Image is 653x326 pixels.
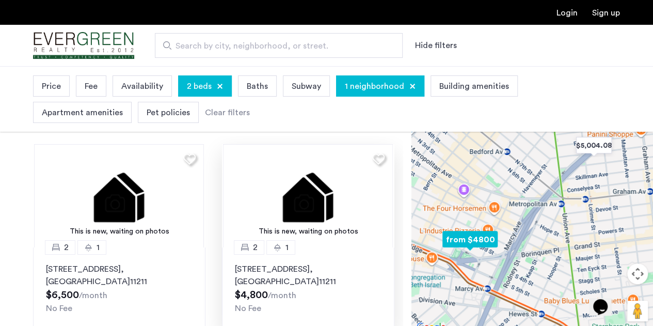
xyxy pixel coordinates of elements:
[572,134,616,157] div: $5,004.08
[42,106,123,119] span: Apartment amenities
[34,144,204,247] a: This is new, waiting on photos
[253,241,258,254] span: 2
[46,304,72,313] span: No Fee
[438,228,502,251] div: from $4800
[85,80,98,92] span: Fee
[64,241,69,254] span: 2
[42,80,61,92] span: Price
[39,226,199,237] div: This is new, waiting on photos
[235,304,261,313] span: No Fee
[247,80,268,92] span: Baths
[345,80,404,92] span: 1 neighborhood
[97,241,100,254] span: 1
[235,290,268,300] span: $4,800
[147,106,190,119] span: Pet policies
[46,263,193,288] p: [STREET_ADDRESS] 11211
[205,106,250,119] div: Clear filters
[34,144,204,247] img: 2.gif
[33,26,134,65] img: logo
[627,263,648,284] button: Map camera controls
[556,9,578,17] a: Login
[285,241,289,254] span: 1
[268,291,296,300] sub: /month
[176,40,374,52] span: Search by city, neighborhood, or street.
[223,144,393,247] a: This is new, waiting on photos
[187,80,212,92] span: 2 beds
[121,80,163,92] span: Availability
[439,80,509,92] span: Building amenities
[223,144,393,247] img: 2.gif
[292,80,321,92] span: Subway
[228,226,388,237] div: This is new, waiting on photos
[589,285,622,316] iframe: chat widget
[155,33,403,58] input: Apartment Search
[627,301,648,321] button: Drag Pegman onto the map to open Street View
[592,9,620,17] a: Registration
[79,291,107,300] sub: /month
[415,39,457,52] button: Show or hide filters
[46,290,79,300] span: $6,500
[33,26,134,65] a: Cazamio Logo
[235,263,381,288] p: [STREET_ADDRESS] 11211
